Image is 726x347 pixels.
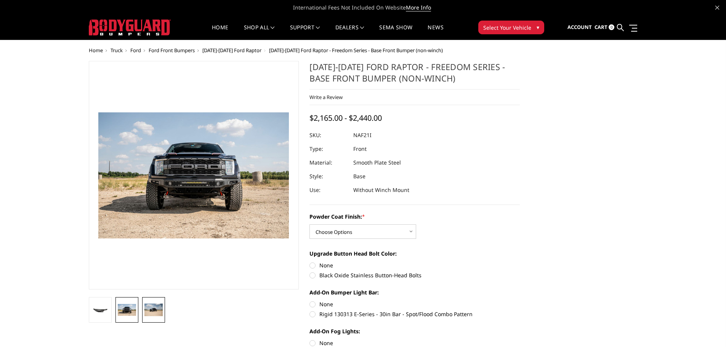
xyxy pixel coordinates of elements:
[537,23,539,31] span: ▾
[309,327,520,335] label: Add-On Fog Lights:
[483,24,531,32] span: Select Your Vehicle
[609,24,614,30] span: 0
[309,310,520,318] label: Rigid 130313 E-Series - 30in Bar - Spot/Flood Combo Pattern
[309,271,520,279] label: Black Oxide Stainless Button-Head Bolts
[335,25,364,40] a: Dealers
[309,170,348,183] dt: Style:
[309,142,348,156] dt: Type:
[353,183,409,197] dd: Without Winch Mount
[309,288,520,296] label: Add-On Bumper Light Bar:
[353,156,401,170] dd: Smooth Plate Steel
[309,339,520,347] label: None
[309,113,382,123] span: $2,165.00 - $2,440.00
[212,25,228,40] a: Home
[111,47,123,54] a: Truck
[290,25,320,40] a: Support
[309,300,520,308] label: None
[89,61,299,289] a: 2021-2025 Ford Raptor - Freedom Series - Base Front Bumper (non-winch)
[567,24,592,30] span: Account
[688,310,726,347] iframe: Chat Widget
[567,17,592,38] a: Account
[353,142,367,156] dd: Front
[89,19,171,35] img: BODYGUARD BUMPERS
[202,47,261,54] a: [DATE]-[DATE] Ford Raptor
[244,25,275,40] a: shop all
[353,128,372,142] dd: NAF21I
[118,304,136,316] img: 2021-2025 Ford Raptor - Freedom Series - Base Front Bumper (non-winch)
[379,25,412,40] a: SEMA Show
[89,47,103,54] a: Home
[309,183,348,197] dt: Use:
[406,4,431,11] a: More Info
[91,306,109,315] img: 2021-2025 Ford Raptor - Freedom Series - Base Front Bumper (non-winch)
[478,21,544,34] button: Select Your Vehicle
[149,47,195,54] a: Ford Front Bumpers
[353,170,365,183] dd: Base
[309,261,520,269] label: None
[595,17,614,38] a: Cart 0
[309,94,343,101] a: Write a Review
[309,249,520,257] label: Upgrade Button Head Bolt Color:
[428,25,443,40] a: News
[309,61,520,90] h1: [DATE]-[DATE] Ford Raptor - Freedom Series - Base Front Bumper (non-winch)
[269,47,443,54] span: [DATE]-[DATE] Ford Raptor - Freedom Series - Base Front Bumper (non-winch)
[144,304,163,316] img: 2021-2025 Ford Raptor - Freedom Series - Base Front Bumper (non-winch)
[309,213,520,221] label: Powder Coat Finish:
[309,128,348,142] dt: SKU:
[130,47,141,54] a: Ford
[595,24,607,30] span: Cart
[309,156,348,170] dt: Material:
